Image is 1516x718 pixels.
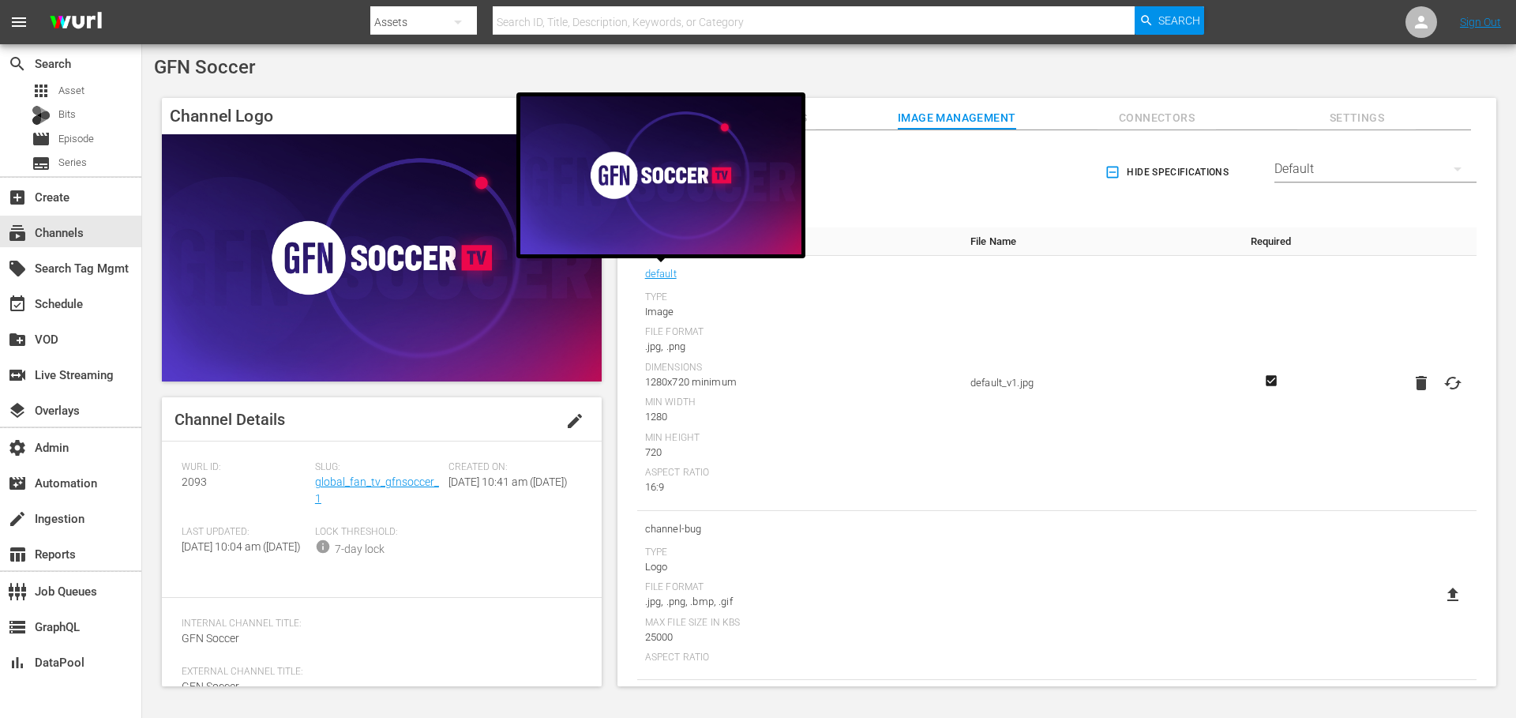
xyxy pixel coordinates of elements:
[645,547,955,559] div: Type
[58,155,87,171] span: Series
[645,362,955,374] div: Dimensions
[8,401,27,420] span: Overlays
[963,256,1236,511] td: default_v1.jpg
[645,519,955,539] span: channel-bug
[8,295,27,314] span: Schedule
[645,374,955,390] div: 1280x720 minimum
[9,13,28,32] span: menu
[335,541,385,558] div: 7-day lock
[645,581,955,594] div: File Format
[8,545,27,564] span: Reports
[182,540,301,553] span: [DATE] 10:04 am ([DATE])
[1158,6,1200,35] span: Search
[182,666,574,679] span: External Channel Title:
[645,479,955,495] div: 16:9
[1236,227,1305,256] th: Required
[315,539,331,554] span: info
[8,224,27,242] span: Channels
[8,653,27,672] span: DataPool
[58,131,94,147] span: Episode
[963,227,1236,256] th: File Name
[565,412,584,430] span: edit
[645,445,955,460] div: 720
[182,476,207,488] span: 2093
[162,98,602,134] h4: Channel Logo
[1101,150,1235,194] button: Hide Specifications
[8,509,27,528] span: Ingestion
[448,476,568,488] span: [DATE] 10:41 am ([DATE])
[448,461,574,474] span: Created On:
[645,630,955,645] div: 25000
[1098,108,1216,128] span: Connectors
[645,652,955,664] div: Aspect Ratio
[8,582,27,601] span: Job Queues
[32,130,51,148] span: Episode
[645,264,677,284] a: default
[1460,16,1501,28] a: Sign Out
[645,397,955,409] div: Min Width
[32,81,51,100] span: Asset
[645,559,955,575] div: Logo
[645,339,955,355] div: .jpg, .png
[32,106,51,125] div: Bits
[556,402,594,440] button: edit
[645,291,955,304] div: Type
[58,107,76,122] span: Bits
[8,618,27,637] span: GraphQL
[315,476,439,505] a: global_fan_tv_gfnsoccer_1
[645,326,955,339] div: File Format
[154,56,255,78] span: GFN Soccer
[58,83,84,99] span: Asset
[645,594,955,610] div: .jpg, .png, .bmp, .gif
[645,432,955,445] div: Min Height
[8,366,27,385] span: Live Streaming
[162,134,602,382] img: GFN Soccer
[8,438,27,457] span: Admin
[182,618,574,630] span: Internal Channel Title:
[174,410,285,429] span: Channel Details
[645,467,955,479] div: Aspect Ratio
[1262,374,1281,388] svg: Required
[645,304,955,320] div: Image
[898,108,1016,128] span: Image Management
[645,617,955,630] div: Max File Size In Kbs
[182,680,239,693] span: GFN Soccer
[38,4,114,41] img: ans4CAIJ8jUAAAAAAAAAAAAAAAAAAAAAAAAgQb4GAAAAAAAAAAAAAAAAAAAAAAAAJMjXAAAAAAAAAAAAAAAAAAAAAAAAgAT5G...
[32,154,51,173] span: Series
[182,461,307,474] span: Wurl ID:
[315,461,441,474] span: Slug:
[645,409,955,425] div: 1280
[8,55,27,73] span: Search
[1297,108,1416,128] span: Settings
[8,474,27,493] span: Automation
[8,188,27,207] span: Create
[8,259,27,278] span: Search Tag Mgmt
[1135,6,1204,35] button: Search
[182,526,307,539] span: Last Updated:
[8,330,27,349] span: VOD
[1108,164,1229,181] span: Hide Specifications
[315,526,441,539] span: Lock Threshold:
[1274,147,1477,191] div: Default
[182,632,239,645] span: GFN Soccer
